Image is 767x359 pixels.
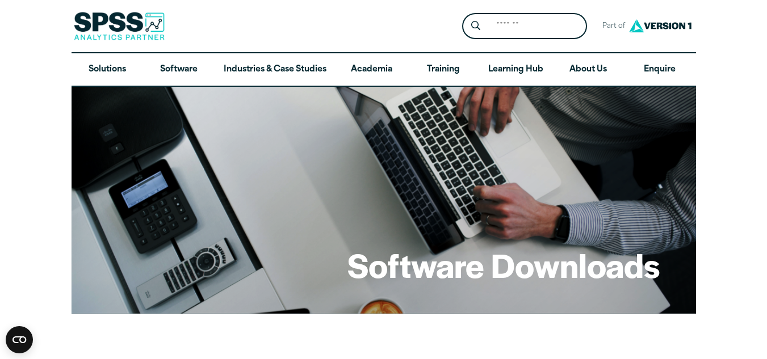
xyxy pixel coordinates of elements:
[626,15,694,36] img: Version1 Logo
[215,53,336,86] a: Industries & Case Studies
[596,18,626,35] span: Part of
[72,53,143,86] a: Solutions
[552,53,624,86] a: About Us
[471,21,480,31] svg: Search magnifying glass icon
[74,12,165,40] img: SPSS Analytics Partner
[6,326,33,353] button: Open CMP widget
[143,53,215,86] a: Software
[347,243,660,287] h1: Software Downloads
[336,53,407,86] a: Academia
[462,13,587,40] form: Site Header Search Form
[407,53,479,86] a: Training
[72,53,696,86] nav: Desktop version of site main menu
[624,53,695,86] a: Enquire
[465,16,486,37] button: Search magnifying glass icon
[479,53,552,86] a: Learning Hub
